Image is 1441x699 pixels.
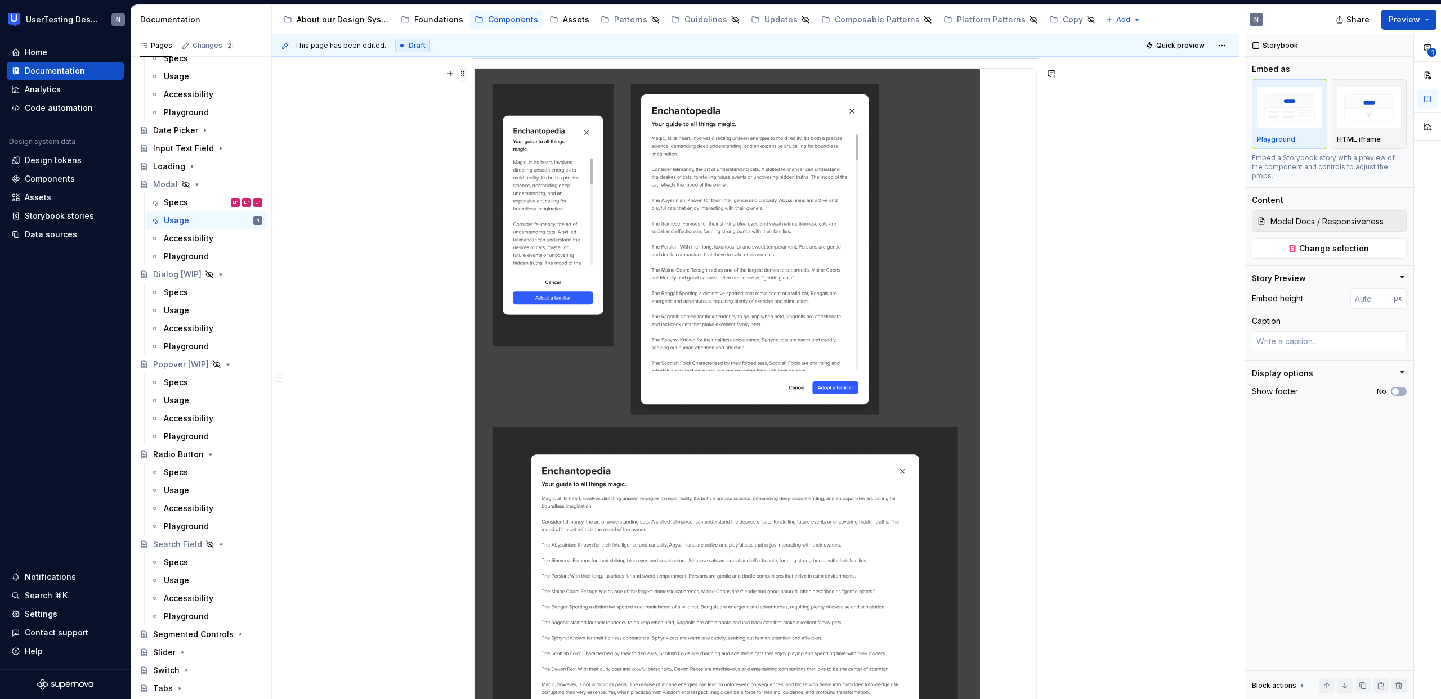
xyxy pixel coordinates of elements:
div: Home [25,47,47,58]
a: Usage [146,571,267,589]
div: Story Preview [1252,273,1306,284]
div: Playground [164,521,209,532]
div: Accessibility [164,323,213,334]
a: Foundations [396,11,468,29]
div: Code automation [25,102,93,114]
div: Data sources [25,229,77,240]
a: Loading [135,157,267,175]
a: Storybook stories [7,207,124,225]
div: Foundations [414,14,463,25]
div: Usage [164,485,189,496]
label: No [1377,387,1386,396]
a: Switch [135,661,267,679]
div: Search ⌘K [25,590,68,601]
div: Specs [164,197,188,208]
button: Quick preview [1142,38,1210,53]
div: Analytics [25,84,61,95]
span: Share [1346,14,1370,25]
div: Popover [WIP] [153,359,209,370]
div: Embed a Storybook story with a preview of the component and controls to adjust the props. [1252,154,1407,181]
a: Search Field [135,535,267,553]
span: 2 [225,41,234,50]
a: Playground [146,337,267,355]
a: Patterns [596,11,664,29]
div: Assets [25,192,51,203]
button: Search ⌘K [7,587,124,605]
div: EP [233,197,238,208]
div: Usage [164,215,189,226]
div: Content [1252,195,1283,206]
a: Home [7,43,124,61]
button: Preview [1381,10,1436,30]
div: Documentation [140,14,267,25]
a: Input Text Field [135,139,267,157]
div: Radio Button [153,449,204,460]
div: Usage [164,575,189,586]
div: Embed as [1252,64,1290,75]
a: Documentation [7,62,124,80]
a: About our Design System [279,11,394,29]
div: Specs [164,287,188,298]
a: Segmented Controls [135,625,267,643]
span: Add [1116,15,1130,24]
img: placeholder [1337,87,1402,128]
a: Supernova Logo [37,679,93,690]
div: Modal [153,179,178,190]
a: Design tokens [7,151,124,169]
div: Switch [153,665,180,676]
a: Components [470,11,543,29]
a: Accessibility [146,589,267,607]
a: SpecsEPEPEP [146,193,267,211]
a: Accessibility [146,319,267,337]
div: Help [25,646,43,657]
span: Change selection [1299,243,1369,254]
button: Share [1330,10,1377,30]
div: UserTesting Design System [26,14,98,25]
a: Accessibility [146,85,267,103]
a: Analytics [7,80,124,98]
div: Playground [164,341,209,352]
a: Slider [135,643,267,661]
div: Date Picker [153,125,198,136]
div: Design system data [9,137,75,146]
a: Specs [146,49,267,67]
div: Notifications [25,571,76,583]
div: Usage [164,395,189,406]
div: Documentation [25,65,85,76]
a: Modal [135,175,267,193]
div: Storybook stories [25,210,94,222]
a: Playground [146,607,267,625]
div: Specs [164,53,188,64]
a: Date Picker [135,121,267,139]
a: Platform Patterns [939,11,1042,29]
a: Playground [146,247,267,265]
a: Specs [146,373,267,391]
a: Radio Button [135,445,267,463]
div: Platform Patterns [957,14,1026,25]
div: Accessibility [164,89,213,100]
button: Display options [1252,368,1407,379]
div: Composable Patterns [835,14,920,25]
button: Notifications [7,568,124,586]
span: This page has been edited. [294,41,386,50]
button: Add [1102,12,1144,28]
button: placeholderPlayground [1252,79,1327,149]
div: Guidelines [684,14,727,25]
a: Settings [7,605,124,623]
a: Accessibility [146,499,267,517]
a: Usage [146,391,267,409]
div: Tabs [153,683,173,694]
div: Search Field [153,539,202,550]
a: Popover [WIP] [135,355,267,373]
a: Code automation [7,99,124,117]
button: Contact support [7,624,124,642]
button: Help [7,642,124,660]
div: Contact support [25,627,88,638]
div: Updates [764,14,798,25]
a: Composable Patterns [817,11,937,29]
input: Auto [1350,288,1394,309]
div: Playground [164,431,209,442]
div: Pages [140,41,172,50]
div: Specs [164,467,188,478]
div: Display options [1252,368,1313,379]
